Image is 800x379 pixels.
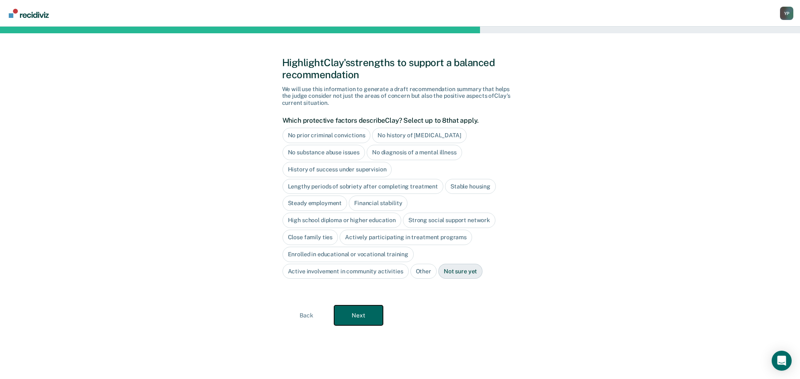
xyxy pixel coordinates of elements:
div: Financial stability [349,196,407,211]
div: Stable housing [445,179,496,194]
button: Profile dropdown button [780,7,793,20]
div: Enrolled in educational or vocational training [282,247,414,262]
div: High school diploma or higher education [282,213,402,228]
div: Open Intercom Messenger [772,351,792,371]
div: History of success under supervision [282,162,392,177]
div: We will use this information to generate a draft recommendation summary that helps the judge cons... [282,86,518,107]
div: Lengthy periods of sobriety after completing treatment [282,179,443,194]
div: Y P [780,7,793,20]
div: Not sure yet [438,264,482,279]
label: Which protective factors describe Clay ? Select up to 8 that apply. [282,116,514,124]
div: Highlight Clay's strengths to support a balanced recommendation [282,57,518,81]
div: Strong social support network [403,213,495,228]
div: Close family ties [282,230,338,245]
button: Back [282,305,331,325]
div: No diagnosis of a mental illness [367,145,462,160]
div: Other [410,264,437,279]
div: Active involvement in community activities [282,264,409,279]
div: No prior criminal convictions [282,128,371,143]
button: Next [334,305,383,325]
div: No history of [MEDICAL_DATA] [372,128,466,143]
div: Steady employment [282,196,347,211]
div: No substance abuse issues [282,145,365,160]
img: Recidiviz [9,9,49,18]
div: Actively participating in treatment programs [340,230,472,245]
